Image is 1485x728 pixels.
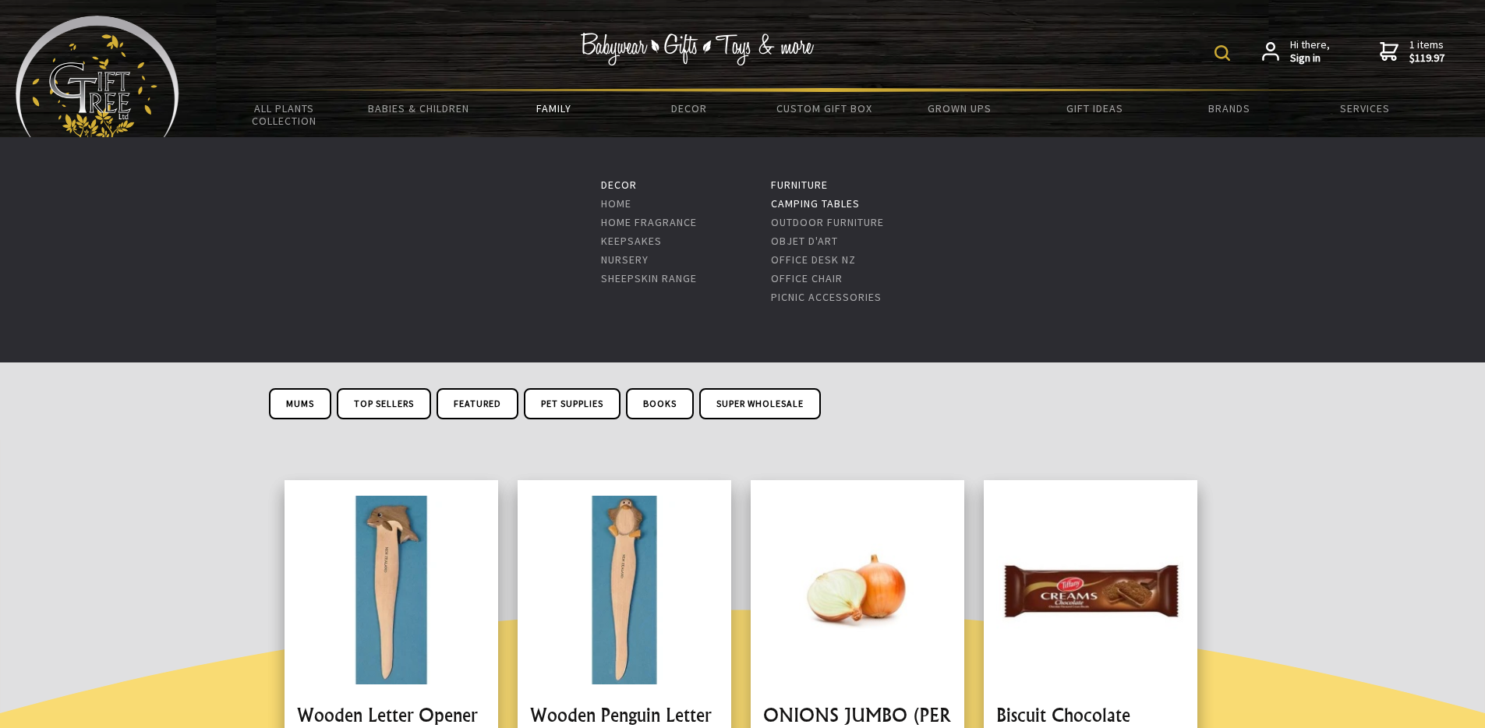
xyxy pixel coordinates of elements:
a: Grown Ups [892,92,1027,125]
strong: $119.97 [1409,51,1444,65]
a: Decor [601,178,637,192]
a: Furniture [771,178,828,192]
a: Books [626,388,694,419]
a: Super Wholesale [699,388,821,419]
img: product search [1215,45,1230,61]
a: Picnic Accessories [771,290,882,304]
span: 1 items [1409,37,1444,65]
a: All Plants Collection [217,92,352,137]
a: Hi there,Sign in [1262,38,1330,65]
a: Family [486,92,621,125]
a: Home Fragrance [601,215,697,229]
a: Featured [437,388,518,419]
a: Pet Supplies [524,388,621,419]
span: Hi there, [1290,38,1330,65]
a: Babies & Children [352,92,486,125]
a: Brands [1162,92,1297,125]
img: Babyware - Gifts - Toys and more... [16,16,179,145]
a: Decor [621,92,756,125]
a: Office Desk NZ [771,253,856,267]
strong: Sign in [1290,51,1330,65]
a: Custom Gift Box [757,92,892,125]
img: Babywear - Gifts - Toys & more [580,33,814,65]
a: Home [601,196,631,210]
a: Mums [269,388,331,419]
a: Objet d'art [771,234,838,248]
a: Sheepskin Range [601,271,697,285]
a: Outdoor Furniture [771,215,884,229]
a: Top Sellers [337,388,431,419]
a: Services [1297,92,1432,125]
a: Gift Ideas [1027,92,1161,125]
a: Keepsakes [601,234,662,248]
a: Office Chair [771,271,843,285]
a: Camping Tables [771,196,860,210]
a: 1 items$119.97 [1380,38,1444,65]
a: Nursery [601,253,649,267]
